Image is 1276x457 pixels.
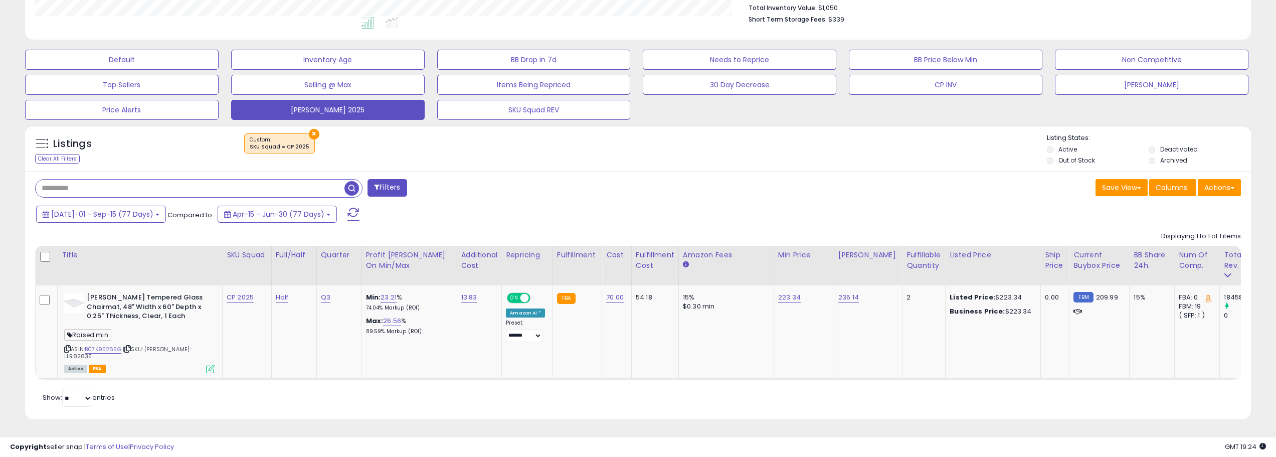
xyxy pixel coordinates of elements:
div: Current Buybox Price [1073,250,1125,271]
button: Save View [1096,179,1148,196]
div: ASIN: [64,293,215,372]
label: Out of Stock [1058,156,1095,165]
button: Default [25,50,219,70]
div: $223.34 [950,293,1033,302]
div: 18458.2 [1224,293,1264,302]
div: FBA: 0 [1179,293,1212,302]
button: Columns [1149,179,1196,196]
label: Active [1058,145,1077,154]
div: Listed Price [950,250,1036,260]
b: Max: [366,316,384,326]
b: Short Term Storage Fees: [749,15,827,24]
a: 223.34 [778,292,801,302]
img: 21TrtWzY3eL._SL40_.jpg [64,293,84,313]
button: Filters [368,179,407,197]
div: 54.18 [636,293,671,302]
div: Preset: [506,320,545,342]
div: FBM: 19 [1179,302,1212,311]
button: Needs to Reprice [643,50,836,70]
button: CP INV [849,75,1042,95]
div: Amazon AI * [506,309,545,318]
div: 15% [683,293,766,302]
p: Listing States: [1047,133,1251,143]
div: Displaying 1 to 1 of 1 items [1161,232,1241,241]
small: FBM [1073,292,1093,302]
a: 26.56 [383,316,401,326]
div: [PERSON_NAME] [838,250,898,260]
h5: Listings [53,137,92,151]
div: 15% [1134,293,1167,302]
button: Non Competitive [1055,50,1248,70]
button: × [309,129,319,139]
div: Amazon Fees [683,250,770,260]
div: seller snap | | [10,442,174,452]
b: [PERSON_NAME] Tempered Glass Chairmat, 48" Width x 60" Depth x 0.25" Thickness, Clear, 1 Each [87,293,209,324]
span: FBA [89,365,106,373]
button: Selling @ Max [231,75,425,95]
p: 89.59% Markup (ROI) [366,328,449,335]
span: All listings currently available for purchase on Amazon [64,365,87,373]
b: Total Inventory Value: [749,4,817,12]
div: % [366,317,449,335]
div: Fulfillment Cost [636,250,674,271]
button: BB Drop in 7d [437,50,631,70]
div: SKU Squad = CP 2025 [250,143,309,150]
div: Clear All Filters [35,154,80,164]
span: | SKU: [PERSON_NAME]-LLR82835 [64,345,193,360]
button: Top Sellers [25,75,219,95]
a: CP 2025 [227,292,254,302]
a: 23.21 [381,292,397,302]
div: Num of Comp. [1179,250,1215,271]
button: [PERSON_NAME] [1055,75,1248,95]
span: Columns [1156,183,1187,193]
button: Price Alerts [25,100,219,120]
div: Total Rev. [1224,250,1260,271]
div: Full/Half [276,250,312,260]
b: Min: [366,292,381,302]
button: Inventory Age [231,50,425,70]
th: The percentage added to the cost of goods (COGS) that forms the calculator for Min & Max prices. [361,246,457,285]
th: CSV column name: cust_attr_9_Full/Half [271,246,316,285]
div: Fulfillable Quantity [906,250,941,271]
button: BB Price Below Min [849,50,1042,70]
small: FBA [557,293,576,304]
a: Terms of Use [86,442,128,451]
span: [DATE]-01 - Sep-15 (77 Days) [51,209,153,219]
a: 70.00 [606,292,624,302]
span: 2025-10-15 19:24 GMT [1225,442,1266,451]
div: Profit [PERSON_NAME] on Min/Max [366,250,453,271]
strong: Copyright [10,442,47,451]
button: [PERSON_NAME] 2025 [231,100,425,120]
div: Ship Price [1045,250,1065,271]
span: Show: entries [43,393,115,402]
div: Fulfillment [557,250,598,260]
a: Half [276,292,289,302]
div: Additional Cost [461,250,498,271]
div: BB Share 24h. [1134,250,1170,271]
span: Raised min [64,329,111,341]
span: Custom: [250,136,309,151]
a: Q3 [321,292,330,302]
div: SKU Squad [227,250,267,260]
span: ON [508,294,520,302]
th: CSV column name: cust_attr_10_Quarter [316,246,361,285]
div: 0 [1224,311,1264,320]
span: Apr-15 - Jun-30 (77 Days) [233,209,324,219]
span: OFF [529,294,545,302]
div: % [366,293,449,312]
div: Title [62,250,218,260]
span: 209.99 [1096,292,1118,302]
div: ( SFP: 1 ) [1179,311,1212,320]
a: B07K95265G [85,345,121,354]
button: Actions [1198,179,1241,196]
a: 13.83 [461,292,477,302]
th: CSV column name: cust_attr_8_SKU Squad [223,246,272,285]
span: Compared to: [167,210,214,220]
div: Quarter [321,250,357,260]
div: $223.34 [950,307,1033,316]
label: Archived [1160,156,1187,165]
button: SKU Squad REV [437,100,631,120]
p: 74.04% Markup (ROI) [366,304,449,312]
b: Listed Price: [950,292,995,302]
span: $339 [828,15,844,24]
